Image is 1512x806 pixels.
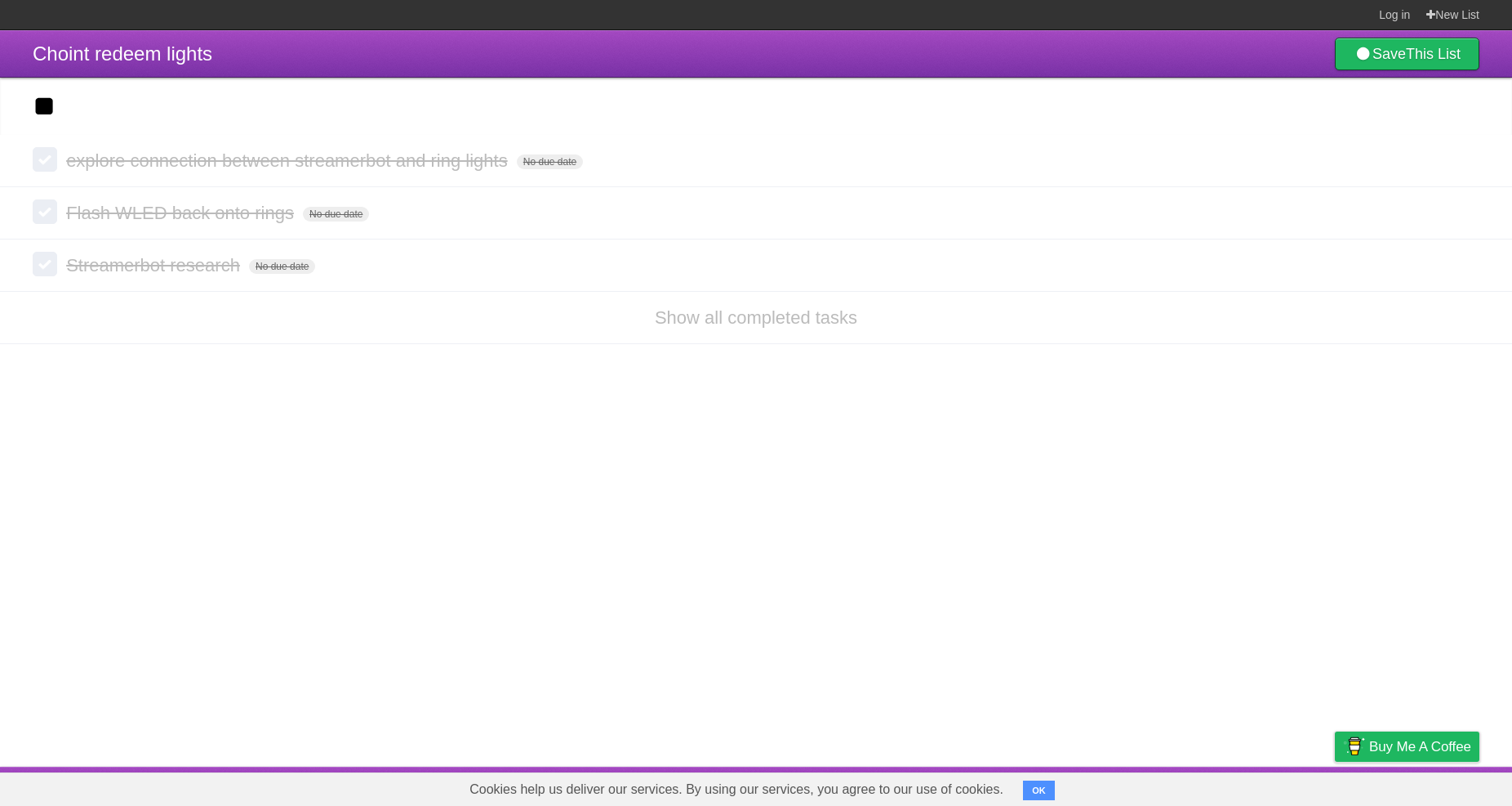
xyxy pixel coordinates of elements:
span: Choint redeem lights [33,43,212,65]
span: No due date [303,207,369,222]
a: Show all completed tasks [655,307,857,328]
a: Buy me a coffee [1335,732,1479,762]
a: About [1118,771,1152,802]
label: Done [33,252,57,276]
a: Privacy [1314,771,1356,802]
img: Buy me a coffee [1343,732,1365,760]
span: No due date [249,259,315,274]
a: Terms [1258,771,1294,802]
button: OK [1023,781,1055,800]
span: Buy me a coffee [1369,732,1471,761]
span: Streamerbot research [66,255,244,275]
a: Suggest a feature [1376,771,1479,802]
span: explore connection between streamerbot and ring lights [66,150,512,171]
span: Cookies help us deliver our services. By using our services, you agree to our use of cookies. [453,773,1020,806]
label: Done [33,147,57,172]
span: Flash WLED back onto rings [66,203,298,223]
b: This List [1406,46,1461,62]
span: No due date [517,154,583,169]
label: Done [33,199,57,224]
a: SaveThis List [1335,38,1479,70]
a: Developers [1172,771,1238,802]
